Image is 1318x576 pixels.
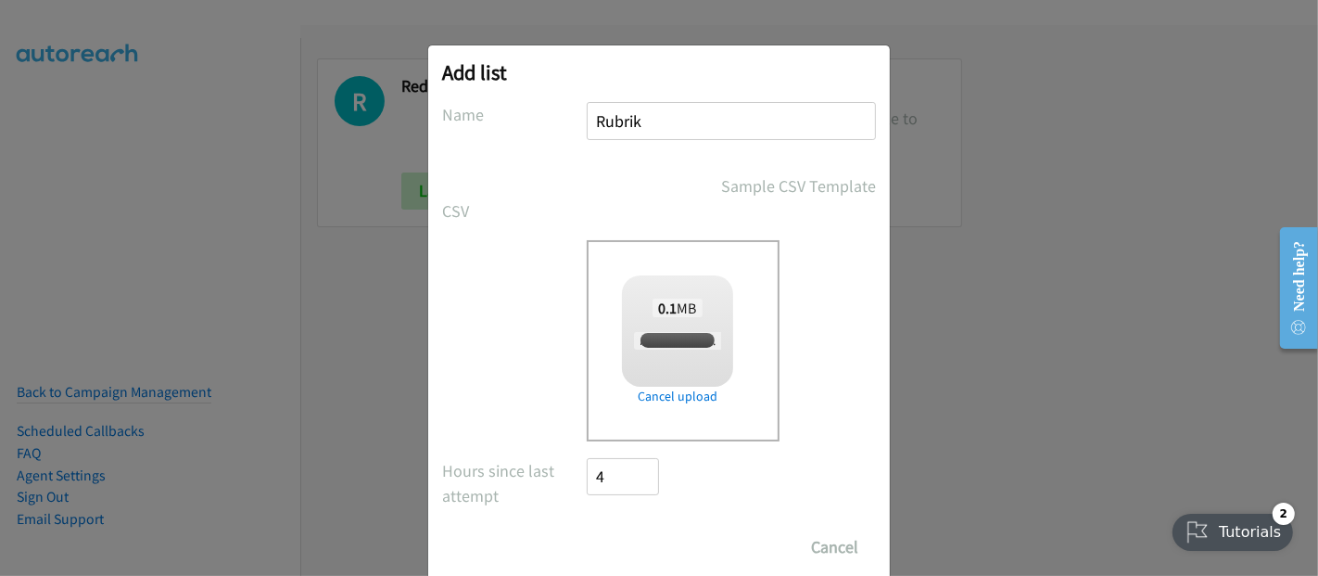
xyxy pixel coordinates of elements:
[793,529,876,566] button: Cancel
[658,299,677,317] strong: 0.1
[442,102,587,127] label: Name
[622,387,733,406] a: Cancel upload
[1265,214,1318,362] iframe: Resource Center
[442,458,587,508] label: Hours since last attempt
[442,198,587,224] label: CSV
[721,173,876,198] a: Sample CSV Template
[1161,495,1304,562] iframe: Checklist
[442,59,876,85] h2: Add list
[653,299,703,317] span: MB
[634,332,767,350] span: report1758082811009.csv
